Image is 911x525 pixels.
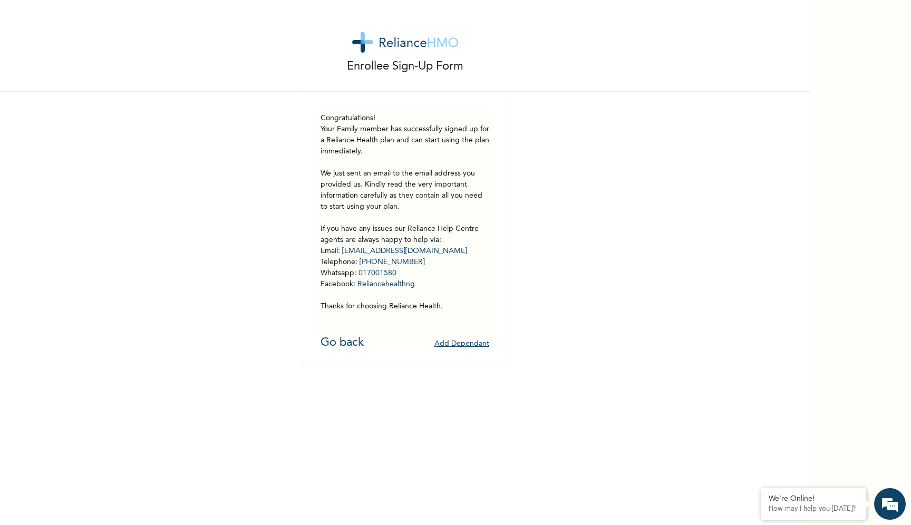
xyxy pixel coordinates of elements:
[55,59,177,73] div: Chat with us now
[321,337,364,348] a: Go back
[173,5,198,31] div: Minimize live chat window
[321,124,489,312] p: Your Family member has successfully signed up for a Reliance Health plan and can start using the ...
[61,149,146,256] span: We're online!
[769,494,858,503] div: We're Online!
[360,258,425,266] a: [PHONE_NUMBER]
[5,376,103,383] span: Conversation
[434,336,489,352] button: Add Dependant
[347,58,463,75] p: Enrollee Sign-Up Form
[352,32,458,53] img: logo
[321,113,489,124] h3: Congratulations!
[342,247,467,255] a: [EMAIL_ADDRESS][DOMAIN_NAME]
[20,53,43,79] img: d_794563401_company_1708531726252_794563401
[357,280,415,288] a: Reliancehealthng
[358,269,396,277] a: 017001580
[103,357,201,390] div: FAQs
[769,505,858,513] p: How may I help you today?
[5,320,201,357] textarea: Type your message and hit 'Enter'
